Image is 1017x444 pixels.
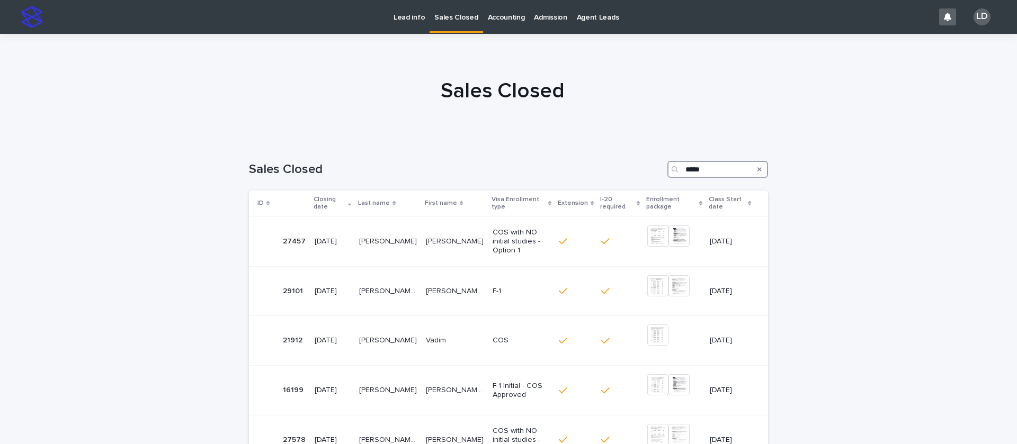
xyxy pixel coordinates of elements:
p: [DATE] [710,386,751,395]
p: [PERSON_NAME][DATE] [426,384,486,395]
p: Closing date [314,194,345,213]
p: 27457 [283,235,308,246]
p: 16199 [283,384,306,395]
p: [PERSON_NAME] [359,334,419,345]
h1: Sales Closed [249,162,663,177]
p: 21912 [283,334,305,345]
p: Extension [558,197,588,209]
p: [DATE] [315,386,351,395]
tr: 2745727457 [DATE][PERSON_NAME][PERSON_NAME] [PERSON_NAME][PERSON_NAME] COS with NO initial studie... [249,216,768,266]
p: [DATE] [315,336,351,345]
p: F-1 Initial - COS Approved [493,382,550,400]
input: Search [667,161,768,178]
p: [DATE] [710,237,751,246]
p: [DATE] [315,237,351,246]
p: [PERSON_NAME] [426,235,486,246]
p: Enrollment package [646,194,696,213]
p: COS [493,336,550,345]
p: Caballero Corvacho [359,285,420,296]
h1: Sales Closed [243,78,762,104]
tr: 2910129101 [DATE][PERSON_NAME] [PERSON_NAME][PERSON_NAME] [PERSON_NAME] [PERSON_NAME] [PERSON_NAM... [249,266,768,316]
p: First name [425,197,457,209]
p: [DATE] [315,287,351,296]
p: I-20 required [600,194,634,213]
p: ID [257,197,264,209]
p: Visa Enrollment type [492,194,546,213]
p: F-1 [493,287,550,296]
p: 29101 [283,285,305,296]
img: stacker-logo-s-only.png [21,6,42,28]
p: [PERSON_NAME] [359,235,419,246]
p: [PERSON_NAME] [PERSON_NAME] [426,285,486,296]
div: LD [974,8,991,25]
p: [DATE] [710,336,751,345]
p: Class Start date [709,194,745,213]
tr: 2191221912 [DATE][PERSON_NAME][PERSON_NAME] VadimVadim COS[DATE] [249,316,768,366]
p: COS with NO initial studies - Option 1 [493,228,550,255]
tr: 1619916199 [DATE][PERSON_NAME][PERSON_NAME] [PERSON_NAME][DATE][PERSON_NAME][DATE] F-1 Initial - ... [249,366,768,415]
p: Last name [358,197,390,209]
p: [DATE] [710,287,751,296]
p: Vadim [426,334,448,345]
p: [PERSON_NAME] [359,384,419,395]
